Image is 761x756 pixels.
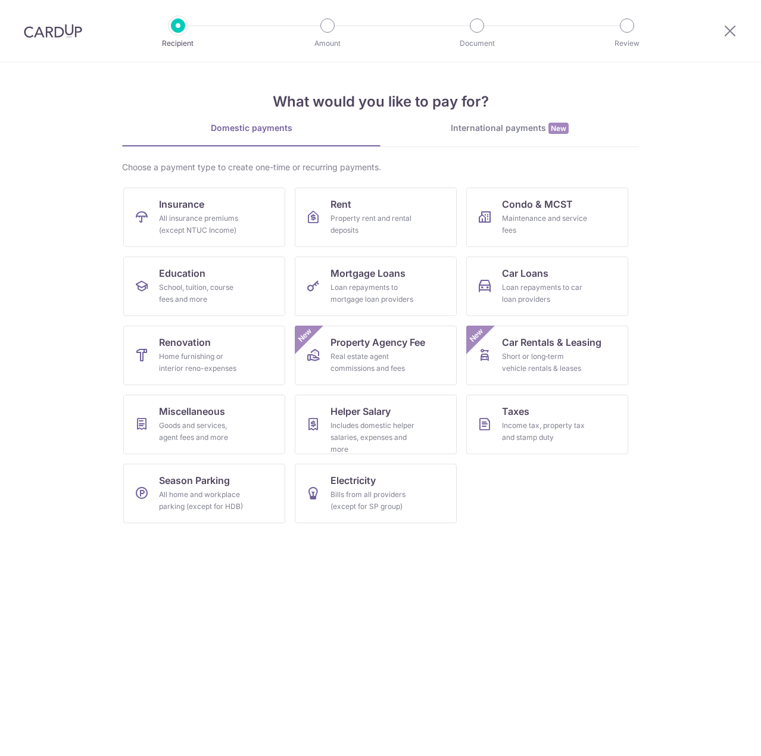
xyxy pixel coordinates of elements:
[159,420,245,443] div: Goods and services, agent fees and more
[330,266,406,280] span: Mortgage Loans
[123,395,285,454] a: MiscellaneousGoods and services, agent fees and more
[548,123,569,134] span: New
[466,326,628,385] a: Car Rentals & LeasingShort or long‑term vehicle rentals & leasesNew
[330,335,425,349] span: Property Agency Fee
[159,213,245,236] div: All insurance premiums (except NTUC Income)
[295,326,457,385] a: Property Agency FeeReal estate agent commissions and feesNew
[24,24,82,38] img: CardUp
[283,38,372,49] p: Amount
[122,161,639,173] div: Choose a payment type to create one-time or recurring payments.
[502,197,573,211] span: Condo & MCST
[502,266,548,280] span: Car Loans
[502,282,588,305] div: Loan repayments to car loan providers
[122,122,381,134] div: Domestic payments
[502,335,601,349] span: Car Rentals & Leasing
[159,404,225,418] span: Miscellaneous
[134,38,222,49] p: Recipient
[502,420,588,443] div: Income tax, property tax and stamp duty
[466,395,628,454] a: TaxesIncome tax, property tax and stamp duty
[330,213,416,236] div: Property rent and rental deposits
[122,91,639,113] h4: What would you like to pay for?
[159,351,245,374] div: Home furnishing or interior reno-expenses
[381,122,639,135] div: International payments
[295,464,457,523] a: ElectricityBills from all providers (except for SP group)
[123,188,285,247] a: InsuranceAll insurance premiums (except NTUC Income)
[685,720,749,750] iframe: Opens a widget where you can find more information
[159,473,230,488] span: Season Parking
[330,473,376,488] span: Electricity
[159,282,245,305] div: School, tuition, course fees and more
[159,197,204,211] span: Insurance
[330,282,416,305] div: Loan repayments to mortgage loan providers
[330,404,391,418] span: Helper Salary
[467,326,486,345] span: New
[502,213,588,236] div: Maintenance and service fees
[330,489,416,513] div: Bills from all providers (except for SP group)
[295,257,457,316] a: Mortgage LoansLoan repayments to mortgage loan providers
[502,404,529,418] span: Taxes
[502,351,588,374] div: Short or long‑term vehicle rentals & leases
[295,326,315,345] span: New
[123,464,285,523] a: Season ParkingAll home and workplace parking (except for HDB)
[123,326,285,385] a: RenovationHome furnishing or interior reno-expenses
[295,188,457,247] a: RentProperty rent and rental deposits
[330,351,416,374] div: Real estate agent commissions and fees
[583,38,671,49] p: Review
[159,335,211,349] span: Renovation
[466,257,628,316] a: Car LoansLoan repayments to car loan providers
[466,188,628,247] a: Condo & MCSTMaintenance and service fees
[159,489,245,513] div: All home and workplace parking (except for HDB)
[330,197,351,211] span: Rent
[295,395,457,454] a: Helper SalaryIncludes domestic helper salaries, expenses and more
[159,266,205,280] span: Education
[433,38,521,49] p: Document
[123,257,285,316] a: EducationSchool, tuition, course fees and more
[330,420,416,455] div: Includes domestic helper salaries, expenses and more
